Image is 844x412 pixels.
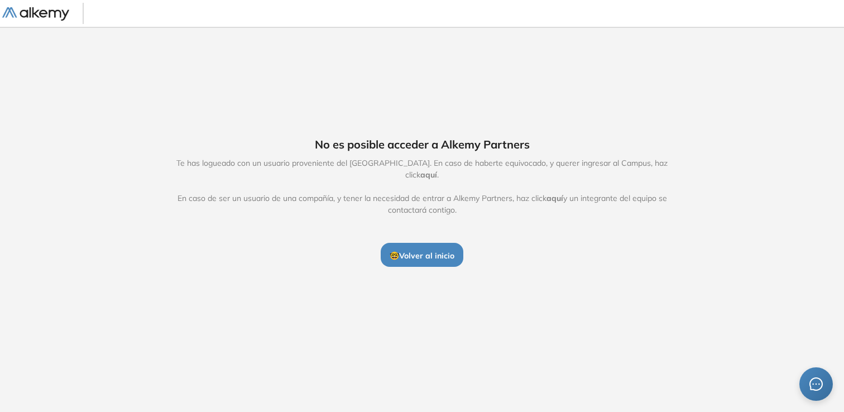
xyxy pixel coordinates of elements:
[315,136,530,153] span: No es posible acceder a Alkemy Partners
[390,251,454,261] span: 🤓 Volver al inicio
[165,157,679,216] span: Te has logueado con un usuario proveniente del [GEOGRAPHIC_DATA]. En caso de haberte equivocado, ...
[381,243,463,266] button: 🤓Volver al inicio
[2,7,69,21] img: Logo
[420,170,437,180] span: aquí
[546,193,563,203] span: aquí
[809,377,823,391] span: message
